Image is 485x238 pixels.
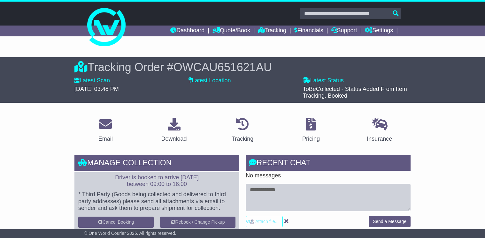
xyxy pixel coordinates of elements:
[78,217,154,228] button: Cancel Booking
[74,155,239,172] div: Manage collection
[98,135,113,143] div: Email
[74,60,411,74] div: Tracking Order #
[161,135,187,143] div: Download
[302,135,320,143] div: Pricing
[369,216,411,227] button: Send a Message
[157,115,191,145] a: Download
[246,172,411,179] p: No messages
[78,191,235,212] p: * Third Party (Goods being collected and delivered to third party addresses) please send all atta...
[227,115,258,145] a: Tracking
[298,115,324,145] a: Pricing
[84,231,176,236] span: © One World Courier 2025. All rights reserved.
[170,26,204,36] a: Dashboard
[74,86,119,92] span: [DATE] 03:48 PM
[331,26,357,36] a: Support
[294,26,323,36] a: Financials
[258,26,286,36] a: Tracking
[365,26,393,36] a: Settings
[232,135,253,143] div: Tracking
[367,135,392,143] div: Insurance
[94,115,117,145] a: Email
[212,26,250,36] a: Quote/Book
[160,217,235,228] button: Rebook / Change Pickup
[246,155,411,172] div: RECENT CHAT
[189,77,231,84] label: Latest Location
[363,115,396,145] a: Insurance
[303,77,344,84] label: Latest Status
[173,61,272,74] span: OWCAU651621AU
[78,174,235,188] p: Driver is booked to arrive [DATE] between 09:00 to 16:00
[303,86,407,99] span: ToBeCollected - Status Added From Item Tracking. Booked
[74,77,110,84] label: Latest Scan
